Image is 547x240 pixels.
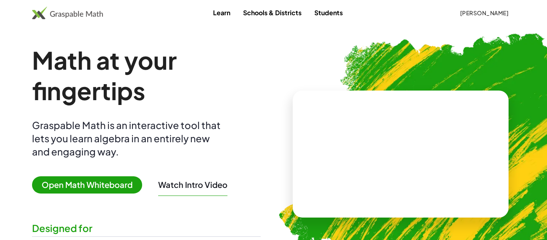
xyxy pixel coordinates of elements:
div: Graspable Math is an interactive tool that lets you learn algebra in an entirely new and engaging... [32,119,224,158]
a: Learn [207,5,237,20]
a: Open Math Whiteboard [32,181,149,190]
a: Students [308,5,349,20]
button: [PERSON_NAME] [453,6,515,20]
span: [PERSON_NAME] [460,9,509,16]
h1: Math at your fingertips [32,45,261,106]
video: What is this? This is dynamic math notation. Dynamic math notation plays a central role in how Gr... [341,124,461,184]
a: Schools & Districts [237,5,308,20]
span: Open Math Whiteboard [32,176,142,194]
button: Watch Intro Video [158,179,227,190]
div: Designed for [32,222,261,235]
